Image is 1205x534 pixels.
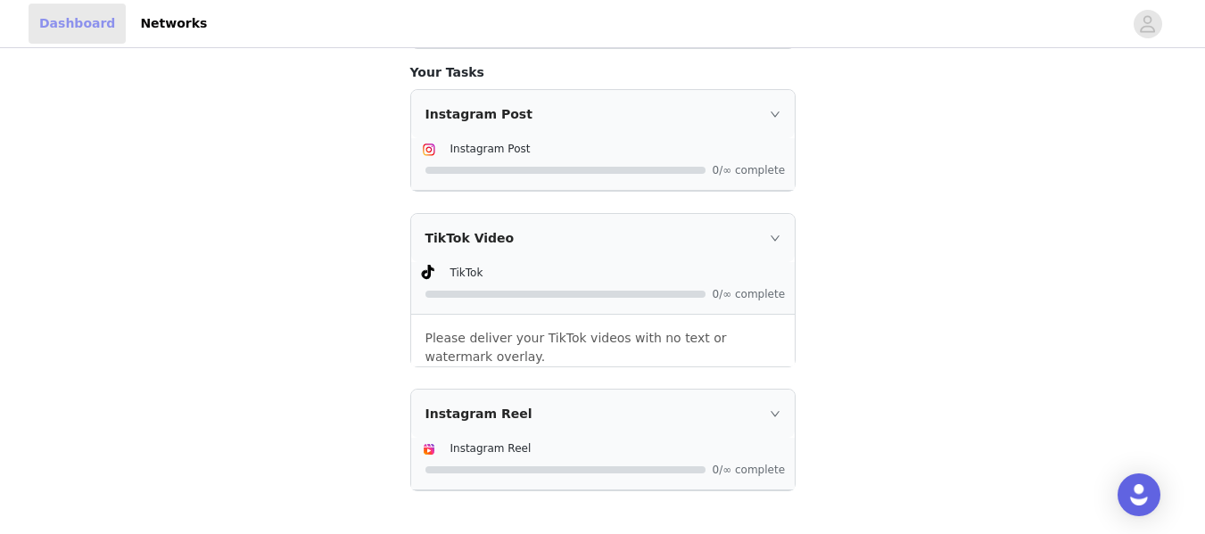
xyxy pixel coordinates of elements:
span: 0/∞ complete [713,289,784,300]
span: Instagram Reel [450,442,532,455]
a: Networks [129,4,218,44]
img: Instagram Reels Icon [422,442,436,456]
i: icon: right [770,233,780,243]
div: icon: rightInstagram Reel [411,390,795,438]
span: TikTok [450,267,483,279]
span: 0/∞ complete [713,165,784,176]
div: icon: rightInstagram Post [411,90,795,138]
i: icon: right [770,408,780,419]
a: Dashboard [29,4,126,44]
h4: Your Tasks [410,63,796,82]
img: Instagram Icon [422,143,436,157]
div: icon: rightTikTok Video [411,214,795,262]
span: Instagram Post [450,143,531,155]
p: Please deliver your TikTok videos with no text or watermark overlay. [425,329,780,366]
div: Open Intercom Messenger [1118,473,1160,516]
span: 0/∞ complete [713,464,784,475]
i: icon: right [770,109,780,119]
div: avatar [1139,10,1156,38]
